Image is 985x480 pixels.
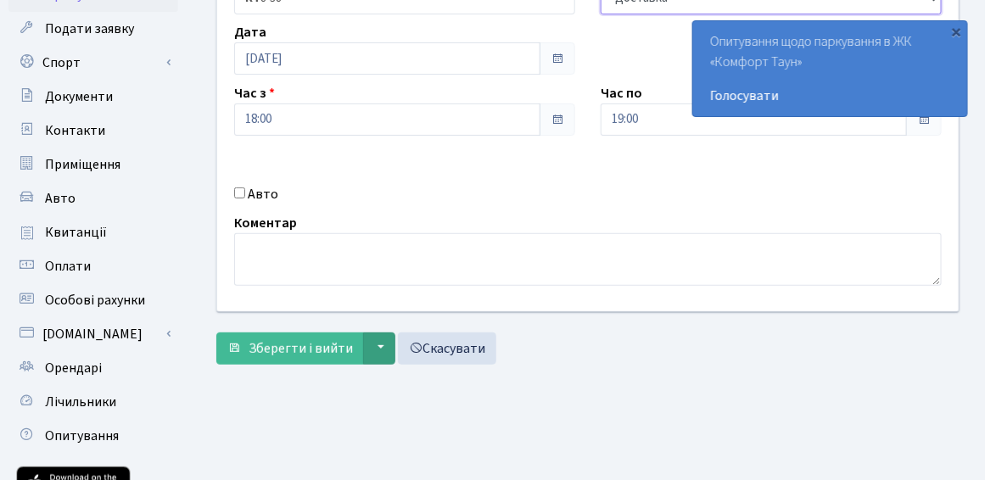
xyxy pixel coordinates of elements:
[45,20,134,38] span: Подати заявку
[949,23,965,40] div: ×
[234,83,275,103] label: Час з
[45,155,120,174] span: Приміщення
[45,291,145,310] span: Особові рахунки
[8,181,178,215] a: Авто
[8,215,178,249] a: Квитанції
[216,332,364,365] button: Зберегти і вийти
[8,283,178,317] a: Особові рахунки
[45,121,105,140] span: Контакти
[45,189,76,208] span: Авто
[234,213,297,233] label: Коментар
[45,223,107,242] span: Квитанції
[8,46,178,80] a: Спорт
[8,148,178,181] a: Приміщення
[710,86,950,106] a: Голосувати
[249,339,353,358] span: Зберегти і вийти
[234,22,266,42] label: Дата
[8,12,178,46] a: Подати заявку
[8,80,178,114] a: Документи
[248,184,278,204] label: Авто
[45,427,119,445] span: Опитування
[8,249,178,283] a: Оплати
[601,83,642,103] label: Час по
[45,257,91,276] span: Оплати
[45,87,113,106] span: Документи
[8,114,178,148] a: Контакти
[45,393,116,411] span: Лічильники
[8,385,178,419] a: Лічильники
[45,359,102,377] span: Орендарі
[8,419,178,453] a: Опитування
[8,317,178,351] a: [DOMAIN_NAME]
[398,332,496,365] a: Скасувати
[8,351,178,385] a: Орендарі
[693,21,967,116] div: Опитування щодо паркування в ЖК «Комфорт Таун»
